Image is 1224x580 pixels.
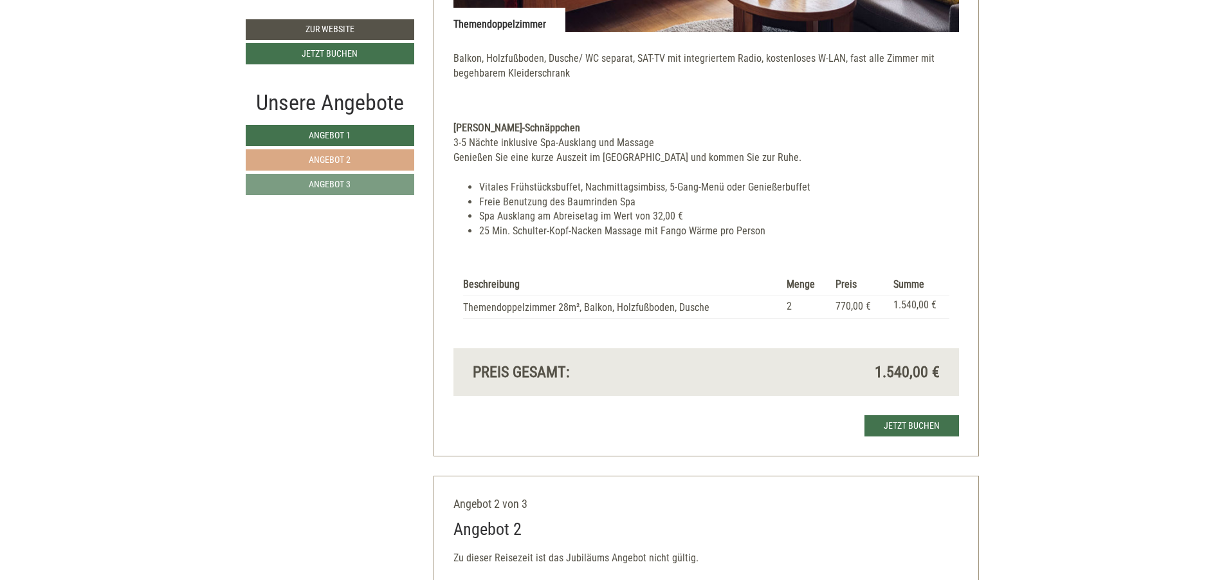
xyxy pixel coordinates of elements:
li: Vitales Frühstücksbuffet, Nachmittagsimbiss, 5-Gang-Menü oder Genießerbuffet [479,180,959,195]
li: 25 Min. Schulter-Kopf-Nacken Massage mit Fango Wärme pro Person [479,224,959,239]
td: 2 [781,295,830,318]
p: Zu dieser Reisezeit ist das Jubiläums Angebot nicht gültig. [453,551,959,566]
span: Angebot 2 von 3 [453,497,527,510]
div: Preis gesamt: [463,361,706,383]
a: Zur Website [246,19,414,40]
td: 1.540,00 € [888,295,949,318]
th: Preis [830,275,888,295]
td: Themendoppelzimmer 28m², Balkon, Holzfußboden, Dusche [463,295,781,318]
div: Angebot 2 [453,518,522,541]
li: Freie Benutzung des Baumrinden Spa [479,195,959,210]
div: [PERSON_NAME]-Schnäppchen [453,121,959,136]
span: Angebot 2 [309,154,351,165]
div: Unsere Angebote [246,87,414,118]
span: Angebot 1 [309,130,351,140]
th: Summe [888,275,949,295]
p: Balkon, Holzfußboden, Dusche/ WC separat, SAT-TV mit integriertem Radio, kostenloses W-LAN, fast ... [453,51,959,96]
div: 3-5 Nächte inklusive Spa-Ausklang und Massage Genießen Sie eine kurze Auszeit im [GEOGRAPHIC_DATA... [453,136,959,165]
span: Angebot 3 [309,179,351,189]
a: Jetzt buchen [864,415,959,436]
th: Menge [781,275,830,295]
div: Themendoppelzimmer [453,8,565,32]
span: 1.540,00 € [875,361,940,383]
li: Spa Ausklang am Abreisetag im Wert von 32,00 € [479,209,959,224]
span: 770,00 € [836,300,871,312]
th: Beschreibung [463,275,781,295]
a: Jetzt buchen [246,43,414,64]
